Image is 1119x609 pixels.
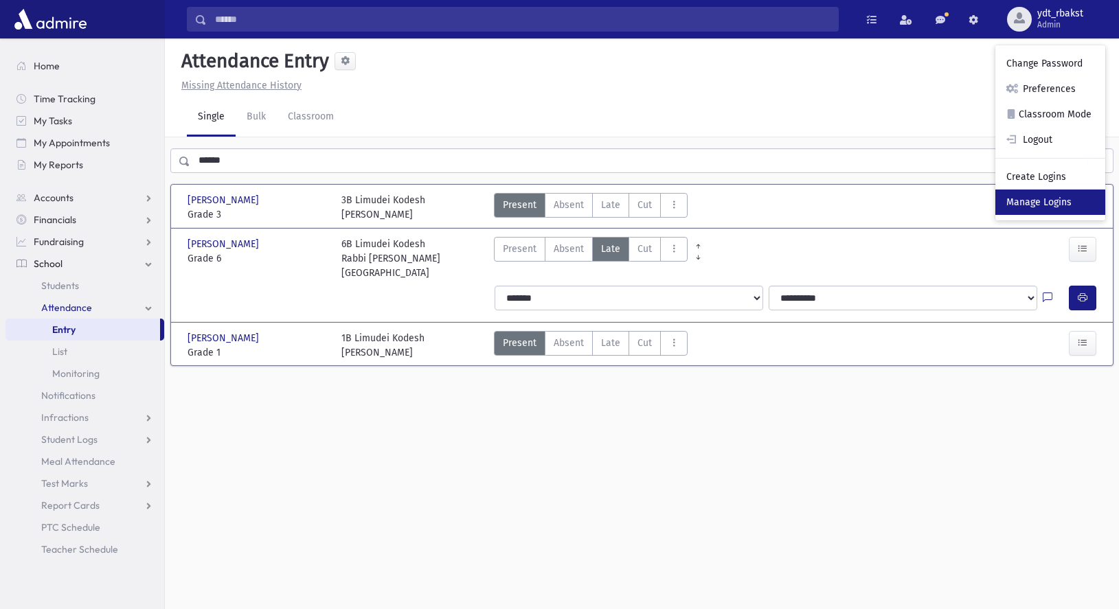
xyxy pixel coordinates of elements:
[34,60,60,72] span: Home
[207,7,838,32] input: Search
[5,88,164,110] a: Time Tracking
[554,242,584,256] span: Absent
[5,110,164,132] a: My Tasks
[503,198,536,212] span: Present
[341,193,425,222] div: 3B Limudei Kodesh [PERSON_NAME]
[41,455,115,468] span: Meal Attendance
[995,51,1105,76] a: Change Password
[41,521,100,533] span: PTC Schedule
[5,428,164,450] a: Student Logs
[188,237,262,251] span: [PERSON_NAME]
[5,187,164,209] a: Accounts
[34,214,76,226] span: Financials
[188,207,328,222] span: Grade 3
[188,345,328,360] span: Grade 1
[52,367,100,380] span: Monitoring
[188,251,328,266] span: Grade 6
[181,80,302,91] u: Missing Attendance History
[176,80,302,91] a: Missing Attendance History
[5,55,164,77] a: Home
[5,132,164,154] a: My Appointments
[41,433,98,446] span: Student Logs
[503,336,536,350] span: Present
[5,450,164,472] a: Meal Attendance
[995,164,1105,189] a: Create Logins
[5,516,164,538] a: PTC Schedule
[188,193,262,207] span: [PERSON_NAME]
[41,279,79,292] span: Students
[41,499,100,512] span: Report Cards
[236,98,277,137] a: Bulk
[5,472,164,494] a: Test Marks
[176,49,329,73] h5: Attendance Entry
[494,193,688,222] div: AttTypes
[1037,19,1083,30] span: Admin
[277,98,345,137] a: Classroom
[41,543,118,555] span: Teacher Schedule
[5,494,164,516] a: Report Cards
[995,189,1105,215] a: Manage Logins
[554,198,584,212] span: Absent
[34,93,95,105] span: Time Tracking
[494,331,688,360] div: AttTypes
[494,237,688,280] div: AttTypes
[11,5,90,33] img: AdmirePro
[34,235,84,248] span: Fundraising
[34,159,83,171] span: My Reports
[34,137,110,149] span: My Appointments
[554,336,584,350] span: Absent
[637,242,652,256] span: Cut
[995,76,1105,102] a: Preferences
[601,198,620,212] span: Late
[41,411,89,424] span: Infractions
[601,336,620,350] span: Late
[5,406,164,428] a: Infractions
[5,154,164,176] a: My Reports
[601,242,620,256] span: Late
[5,275,164,297] a: Students
[5,231,164,253] a: Fundraising
[5,297,164,319] a: Attendance
[52,323,76,336] span: Entry
[187,98,236,137] a: Single
[5,341,164,363] a: List
[637,336,652,350] span: Cut
[5,363,164,384] a: Monitoring
[41,477,88,490] span: Test Marks
[503,242,536,256] span: Present
[5,253,164,275] a: School
[341,237,482,280] div: 6B Limudei Kodesh Rabbi [PERSON_NAME][GEOGRAPHIC_DATA]
[5,319,160,341] a: Entry
[34,115,72,127] span: My Tasks
[34,192,74,204] span: Accounts
[1037,8,1083,19] span: ydt_rbakst
[5,384,164,406] a: Notifications
[188,331,262,345] span: [PERSON_NAME]
[41,389,95,402] span: Notifications
[995,127,1105,152] a: Logout
[5,209,164,231] a: Financials
[41,301,92,314] span: Attendance
[52,345,67,358] span: List
[34,257,63,270] span: School
[5,538,164,560] a: Teacher Schedule
[341,331,425,360] div: 1B Limudei Kodesh [PERSON_NAME]
[995,102,1105,127] a: Classroom Mode
[637,198,652,212] span: Cut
